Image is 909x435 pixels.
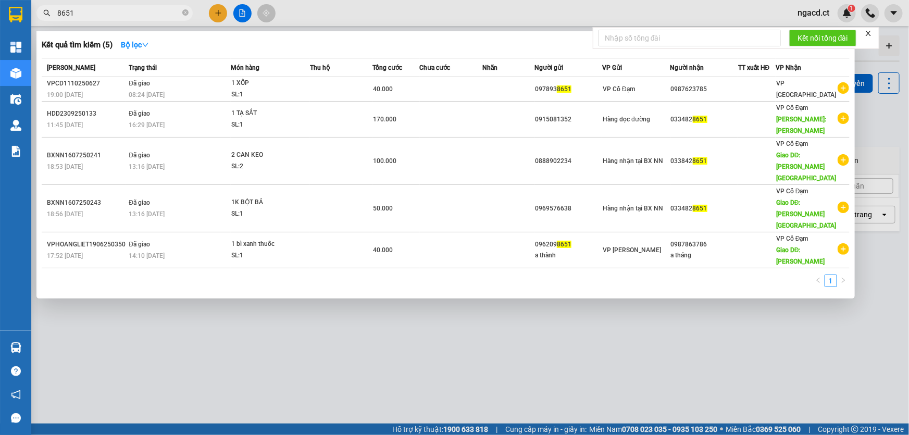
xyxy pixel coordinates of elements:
span: TT xuất HĐ [738,64,770,71]
span: VP [GEOGRAPHIC_DATA] [776,80,836,98]
span: [PERSON_NAME] [47,64,95,71]
span: 8651 [693,116,707,123]
span: Đã giao [129,152,150,159]
span: left [815,277,821,283]
span: Hàng nhận tại BX NN [603,205,663,212]
span: plus-circle [838,82,849,94]
img: warehouse-icon [10,120,21,131]
span: close-circle [182,8,189,18]
div: 0987623785 [671,84,738,95]
button: right [837,275,850,287]
img: logo-vxr [9,7,22,22]
span: 40.000 [373,85,393,93]
img: warehouse-icon [10,342,21,353]
span: VP Gửi [602,64,622,71]
span: VP Nhận [776,64,801,71]
span: 40.000 [373,246,393,254]
div: a thành [535,250,602,261]
span: search [43,9,51,17]
div: 0969576638 [535,203,602,214]
span: Người nhận [670,64,704,71]
span: Giao DĐ: [PERSON_NAME] [776,246,825,265]
div: 0888902234 [535,156,602,167]
span: 50.000 [373,205,393,212]
span: Thu hộ [310,64,330,71]
span: close-circle [182,9,189,16]
div: BXNN1607250241 [47,150,126,161]
div: SL: 1 [231,119,309,131]
img: dashboard-icon [10,42,21,53]
span: VP Cổ Đạm [776,104,808,111]
span: VP Cổ Đạm [776,188,808,195]
div: SL: 1 [231,250,309,262]
input: Tìm tên, số ĐT hoặc mã đơn [57,7,180,19]
span: close [865,30,872,37]
div: VPHOANGLIET1906250350 [47,239,126,250]
span: [PERSON_NAME]: [PERSON_NAME] [776,116,826,134]
span: 11:45 [DATE] [47,121,83,129]
div: VPCD1110250627 [47,78,126,89]
div: 033482 [671,114,738,125]
div: 033842 [671,156,738,167]
div: 2 CAN KEO [231,150,309,161]
span: Đã giao [129,110,150,117]
span: 13:16 [DATE] [129,210,165,218]
div: 0915081352 [535,114,602,125]
span: 13:16 [DATE] [129,163,165,170]
span: plus-circle [838,113,849,124]
img: warehouse-icon [10,68,21,79]
div: 1 bì xanh thuốc [231,239,309,250]
span: 100.000 [373,157,396,165]
span: Giao DĐ: [PERSON_NAME][GEOGRAPHIC_DATA] [776,199,836,229]
div: 1 TẠ SẮT [231,108,309,119]
span: 08:24 [DATE] [129,91,165,98]
span: Tổng cước [372,64,402,71]
div: 033482 [671,203,738,214]
img: solution-icon [10,146,21,157]
span: VP [PERSON_NAME] [603,246,661,254]
span: Kết nối tổng đài [798,32,848,44]
span: VP Cổ Đạm [603,85,635,93]
span: plus-circle [838,202,849,213]
span: VP Cổ Đạm [776,235,808,242]
div: BXNN1607250243 [47,197,126,208]
span: Đã giao [129,199,150,206]
div: 0987863786 [671,239,738,250]
span: 14:10 [DATE] [129,252,165,259]
span: Chưa cước [420,64,451,71]
div: SL: 1 [231,89,309,101]
h3: Kết quả tìm kiếm ( 5 ) [42,40,113,51]
span: 8651 [557,85,571,93]
span: Người gửi [534,64,563,71]
span: 8651 [693,157,707,165]
span: right [840,277,846,283]
div: a tháng [671,250,738,261]
li: Previous Page [812,275,825,287]
span: Đã giao [129,241,150,248]
span: 17:52 [DATE] [47,252,83,259]
div: 096209 [535,239,602,250]
div: 097893 [535,84,602,95]
div: SL: 1 [231,208,309,220]
span: message [11,413,21,423]
span: 8651 [557,241,571,248]
a: 1 [825,275,837,287]
span: 16:29 [DATE] [129,121,165,129]
img: warehouse-icon [10,94,21,105]
span: Hàng dọc đường [603,116,650,123]
span: Đã giao [129,80,150,87]
span: question-circle [11,366,21,376]
span: VP Cổ Đạm [776,140,808,147]
span: plus-circle [838,243,849,255]
span: Hàng nhận tại BX NN [603,157,663,165]
div: 1K BỘT BẢ [231,197,309,208]
div: SL: 2 [231,161,309,172]
button: Kết nối tổng đài [789,30,856,46]
div: 1 XỐP [231,78,309,89]
span: Trạng thái [129,64,157,71]
span: down [142,41,149,48]
button: left [812,275,825,287]
button: Bộ lọcdown [113,36,157,53]
span: 8651 [693,205,707,212]
span: plus-circle [838,154,849,166]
